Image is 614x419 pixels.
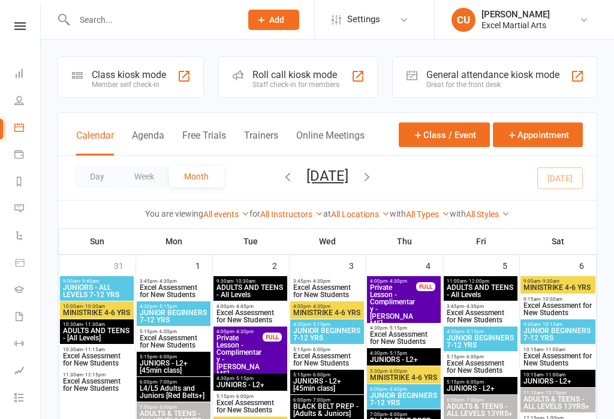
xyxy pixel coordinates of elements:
[540,297,562,302] span: - 10:00am
[234,394,254,399] span: - 6:00pm
[323,209,331,219] strong: at
[157,304,177,309] span: - 5:15pm
[272,255,289,275] div: 2
[203,209,249,219] a: All events
[366,229,443,254] th: Thu
[263,333,282,342] div: FULL
[157,329,177,334] span: - 6:00pm
[446,354,515,360] span: 5:15pm
[293,397,362,403] span: 6:00pm
[216,376,285,381] span: 4:30pm
[252,80,339,89] div: Staff check-in for members
[481,20,550,31] div: Excel Martial Arts
[493,122,583,147] button: Appointment
[182,130,226,155] button: Free Trials
[369,412,438,417] span: 7:00pm
[311,304,330,309] span: - 4:30pm
[369,374,438,381] span: MINISTRIKE 4-6 YRS
[311,279,330,284] span: - 4:30pm
[540,322,562,327] span: - 10:15am
[523,284,593,291] span: MINISTRIKE 4-6 YRS
[62,309,131,316] span: MINISTRIKE 4-6 YRS
[136,229,212,254] th: Mon
[293,309,362,316] span: MINISTRIKE 4-6 YRS
[296,130,365,155] button: Online Meetings
[252,69,339,80] div: Roll call kiosk mode
[311,347,330,352] span: - 6:00pm
[369,325,438,331] span: 4:30pm
[331,209,390,219] a: All Locations
[157,354,177,360] span: - 6:00pm
[71,11,233,28] input: Search...
[523,378,593,385] span: JUNIORS - L2+
[369,284,417,327] span: Private Lesson - Complimentary - [PERSON_NAME]
[390,209,406,219] strong: with
[14,250,41,277] a: Product Sales
[14,88,41,115] a: People
[446,284,515,298] span: ADULTS AND TEENS - All Levels
[132,130,164,155] button: Agenda
[446,329,515,334] span: 4:30pm
[369,369,438,374] span: 5:30pm
[387,369,407,374] span: - 6:00pm
[62,304,131,309] span: 10:00am
[92,80,166,89] div: Member self check-in
[466,279,489,284] span: - 12:00pm
[347,6,380,33] span: Settings
[443,229,519,254] th: Fri
[523,327,593,342] span: JUNIOR BEGINNERS 7-12 YRS
[157,279,177,284] span: - 4:30pm
[80,279,99,284] span: - 9:45am
[543,347,565,352] span: - 11:00am
[399,122,490,147] button: Class / Event
[216,329,263,334] span: 4:00pm
[216,394,285,399] span: 5:15pm
[481,9,550,20] div: [PERSON_NAME]
[293,378,362,392] span: JUNIORS - L2+ [45min class]
[83,304,105,309] span: - 10:30am
[523,390,593,396] span: 11:15am
[14,169,41,196] a: Reports
[195,255,212,275] div: 1
[260,209,323,219] a: All Instructors
[369,356,438,363] span: JUNIORS - L2+
[83,372,106,378] span: - 12:15pm
[293,327,362,342] span: JUNIOR BEGINNERS 7-12 YRS
[464,329,484,334] span: - 5:15pm
[293,347,362,352] span: 5:15pm
[62,347,131,352] span: 10:30am
[466,209,510,219] a: All Styles
[523,302,593,316] span: Excel Assessment for New Students
[234,376,254,381] span: - 5:15pm
[349,255,366,275] div: 3
[523,396,593,410] span: ADULTS & TEENS - ALL LEVELS 13YRS+
[523,352,593,367] span: Excel Assessment for New Students
[216,399,285,414] span: Excel Assessment for New Students
[387,325,407,331] span: - 5:15pm
[426,69,559,80] div: General attendance kiosk mode
[139,379,208,385] span: 6:00pm
[464,397,484,403] span: - 7:00pm
[464,379,484,385] span: - 6:00pm
[311,397,330,403] span: - 7:00pm
[523,297,593,302] span: 9:15am
[452,8,475,32] div: CU
[216,284,285,298] span: ADULTS AND TEENS - All Levels
[62,279,131,284] span: 9:00am
[446,397,515,403] span: 6:00pm
[446,279,515,284] span: 11:00am
[234,329,254,334] span: - 4:30pm
[523,372,593,378] span: 10:15am
[139,354,208,360] span: 5:15pm
[523,347,593,352] span: 10:15am
[119,166,169,187] button: Week
[406,209,450,219] a: All Types
[293,372,362,378] span: 5:15pm
[14,142,41,169] a: Payments
[139,304,208,309] span: 4:30pm
[446,334,515,349] span: JUNIOR BEGINNERS 7-12 YRS
[579,255,596,275] div: 6
[369,279,417,284] span: 4:00pm
[426,255,443,275] div: 4
[369,351,438,356] span: 4:30pm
